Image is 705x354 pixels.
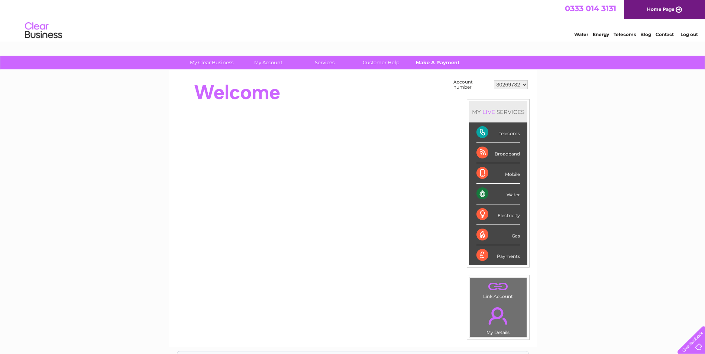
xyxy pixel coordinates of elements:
div: LIVE [481,108,497,115]
a: Customer Help [350,56,412,69]
div: Electricity [476,204,520,225]
a: Blog [640,32,651,37]
a: Telecoms [614,32,636,37]
td: Account number [452,78,492,92]
a: . [472,280,525,293]
div: Payments [476,245,520,265]
div: Water [476,184,520,204]
a: My Clear Business [181,56,242,69]
td: Link Account [469,278,527,301]
a: . [472,303,525,329]
div: Gas [476,225,520,245]
div: Clear Business is a trading name of Verastar Limited (registered in [GEOGRAPHIC_DATA] No. 3667643... [177,4,528,36]
img: logo.png [25,19,62,42]
a: Log out [680,32,698,37]
a: Make A Payment [407,56,468,69]
a: 0333 014 3131 [565,4,616,13]
div: MY SERVICES [469,101,527,122]
div: Broadband [476,143,520,163]
a: My Account [237,56,299,69]
a: Services [294,56,355,69]
div: Telecoms [476,122,520,143]
td: My Details [469,301,527,337]
a: Contact [656,32,674,37]
a: Water [574,32,588,37]
a: Energy [593,32,609,37]
div: Mobile [476,163,520,184]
